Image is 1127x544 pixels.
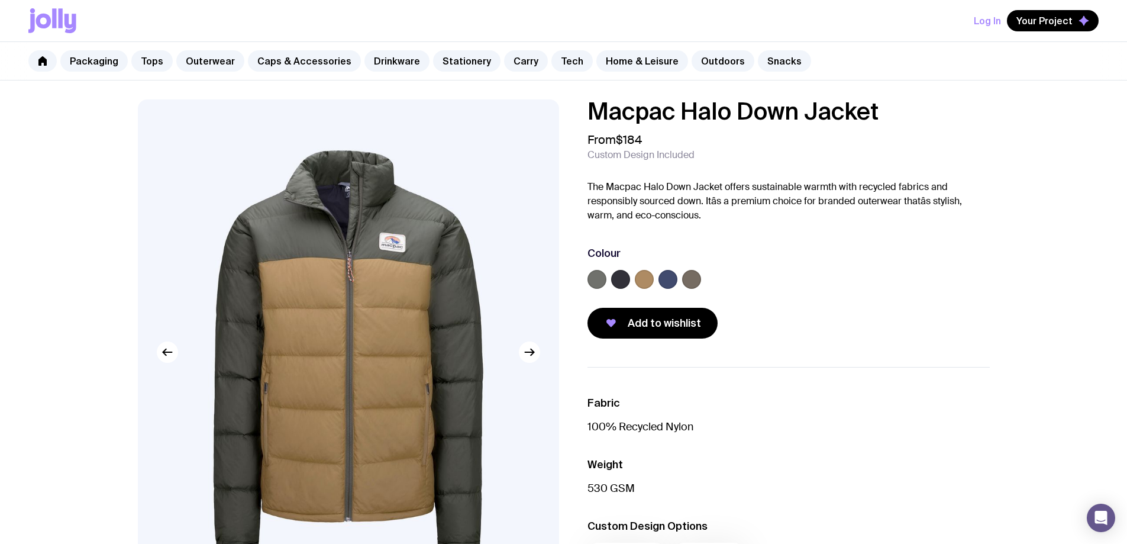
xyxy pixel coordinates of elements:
button: Add to wishlist [587,308,718,339]
a: Tops [131,50,173,72]
a: Home & Leisure [596,50,688,72]
a: Carry [504,50,548,72]
h3: Colour [587,246,621,260]
span: Your Project [1016,15,1073,27]
span: $184 [616,132,642,147]
p: The Macpac Halo Down Jacket offers sustainable warmth with recycled fabrics and responsibly sourc... [587,180,990,223]
a: Stationery [433,50,500,72]
p: 530 GSM [587,481,990,495]
a: Outdoors [692,50,754,72]
h3: Weight [587,458,990,472]
span: Custom Design Included [587,149,695,161]
div: Open Intercom Messenger [1087,504,1115,532]
h3: Fabric [587,396,990,410]
a: Outerwear [176,50,244,72]
a: Caps & Accessories [248,50,361,72]
button: Your Project [1007,10,1099,31]
a: Packaging [60,50,128,72]
span: Add to wishlist [628,316,701,330]
p: 100% Recycled Nylon [587,420,990,434]
button: Log In [974,10,1001,31]
h3: Custom Design Options [587,519,990,533]
a: Drinkware [364,50,430,72]
a: Tech [551,50,593,72]
h1: Macpac Halo Down Jacket [587,99,990,123]
a: Snacks [758,50,811,72]
span: From [587,133,642,147]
